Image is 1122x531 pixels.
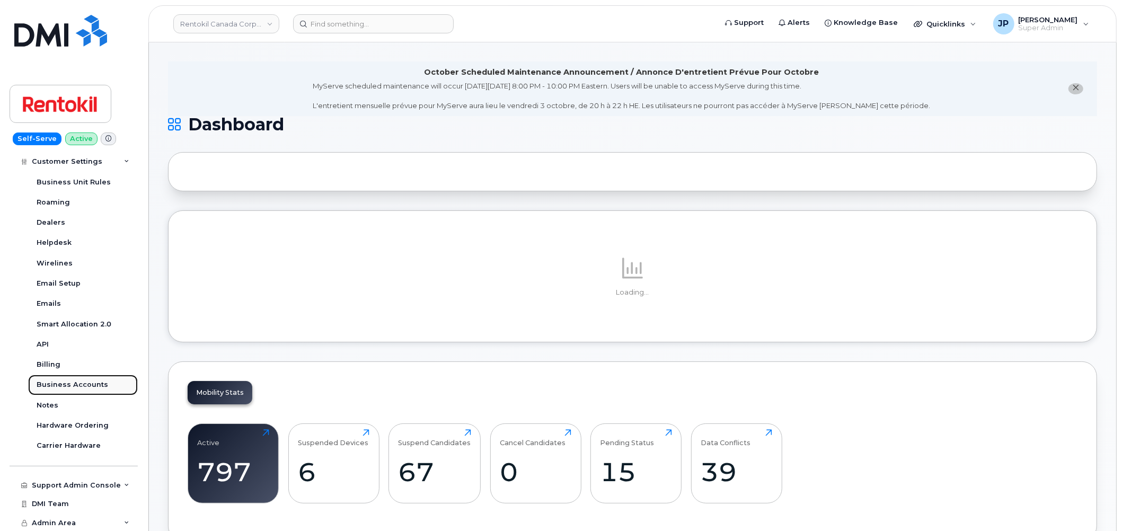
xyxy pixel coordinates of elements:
div: MyServe scheduled maintenance will occur [DATE][DATE] 8:00 PM - 10:00 PM Eastern. Users will be u... [313,81,931,111]
div: Data Conflicts [701,429,750,447]
span: Dashboard [188,117,284,132]
a: Cancel Candidates0 [500,429,571,497]
a: Suspended Devices6 [298,429,369,497]
div: 797 [198,456,269,488]
div: 0 [500,456,571,488]
div: 6 [298,456,369,488]
div: Cancel Candidates [500,429,566,447]
p: Loading... [188,288,1077,297]
div: 67 [399,456,471,488]
a: Suspend Candidates67 [399,429,471,497]
div: October Scheduled Maintenance Announcement / Annonce D'entretient Prévue Pour Octobre [425,67,819,78]
div: Suspended Devices [298,429,368,447]
a: Active797 [198,429,269,497]
div: Active [198,429,220,447]
button: close notification [1068,83,1083,94]
a: Data Conflicts39 [701,429,772,497]
div: 15 [600,456,672,488]
div: Suspend Candidates [399,429,471,447]
div: 39 [701,456,772,488]
a: Pending Status15 [600,429,672,497]
div: Pending Status [600,429,655,447]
